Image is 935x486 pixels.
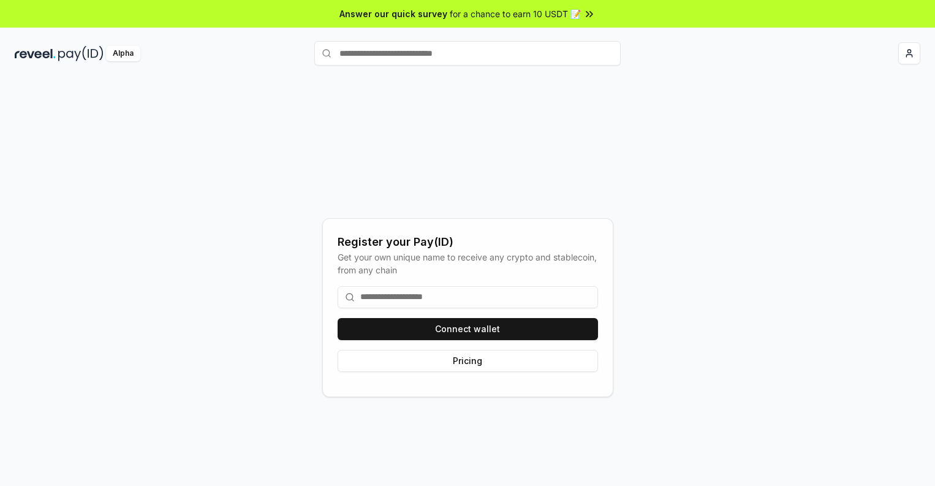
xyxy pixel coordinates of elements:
div: Get your own unique name to receive any crypto and stablecoin, from any chain [338,251,598,276]
div: Alpha [106,46,140,61]
button: Pricing [338,350,598,372]
div: Register your Pay(ID) [338,234,598,251]
img: pay_id [58,46,104,61]
button: Connect wallet [338,318,598,340]
span: Answer our quick survey [339,7,447,20]
img: reveel_dark [15,46,56,61]
span: for a chance to earn 10 USDT 📝 [450,7,581,20]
